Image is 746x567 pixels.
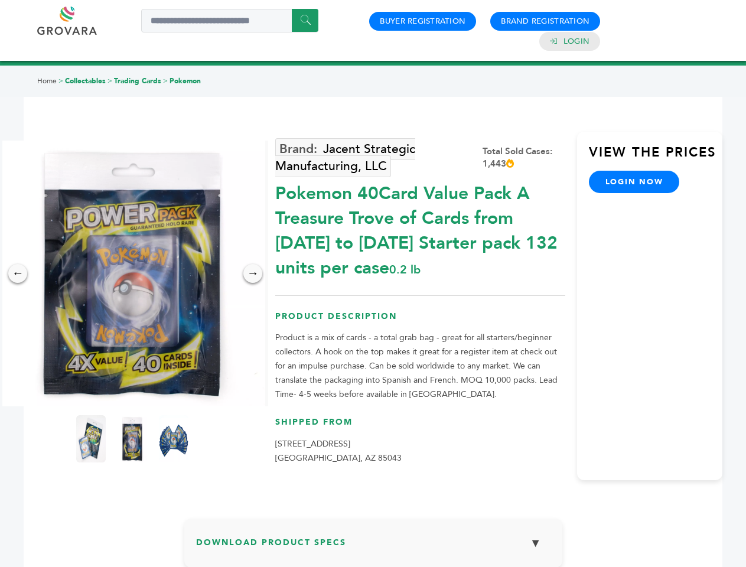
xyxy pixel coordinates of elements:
h3: Shipped From [275,416,565,437]
img: Pokemon 40-Card Value Pack – A Treasure Trove of Cards from 1996 to 2024 - Starter pack! 132 unit... [159,415,188,462]
img: Pokemon 40-Card Value Pack – A Treasure Trove of Cards from 1996 to 2024 - Starter pack! 132 unit... [76,415,106,462]
div: Pokemon 40Card Value Pack A Treasure Trove of Cards from [DATE] to [DATE] Starter pack 132 units ... [275,175,565,281]
p: [STREET_ADDRESS] [GEOGRAPHIC_DATA], AZ 85043 [275,437,565,465]
div: Total Sold Cases: 1,443 [483,145,565,170]
div: ← [8,264,27,283]
a: Collectables [65,76,106,86]
span: > [107,76,112,86]
h3: View the Prices [589,144,722,171]
a: Jacent Strategic Manufacturing, LLC [275,138,415,177]
h3: Product Description [275,311,565,331]
a: Pokemon [170,76,201,86]
span: 0.2 lb [389,262,421,278]
a: Home [37,76,57,86]
input: Search a product or brand... [141,9,318,32]
a: Buyer Registration [380,16,465,27]
p: Product is a mix of cards - a total grab bag - great for all starters/beginner collectors. A hook... [275,331,565,402]
span: > [58,76,63,86]
button: ▼ [521,530,550,556]
a: Trading Cards [114,76,161,86]
a: Login [563,36,589,47]
a: login now [589,171,680,193]
div: → [243,264,262,283]
h3: Download Product Specs [196,530,550,565]
a: Brand Registration [501,16,589,27]
span: > [163,76,168,86]
img: Pokemon 40-Card Value Pack – A Treasure Trove of Cards from 1996 to 2024 - Starter pack! 132 unit... [118,415,147,462]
